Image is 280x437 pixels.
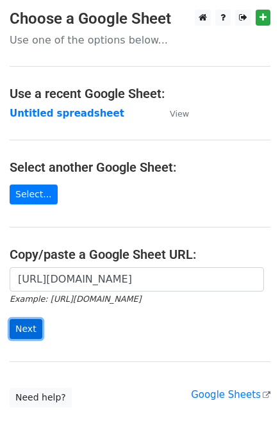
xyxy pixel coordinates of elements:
a: Select... [10,185,58,204]
iframe: Chat Widget [216,375,280,437]
input: Next [10,319,42,339]
small: View [170,109,189,119]
h4: Use a recent Google Sheet: [10,86,270,101]
h4: Select another Google Sheet: [10,160,270,175]
input: Paste your Google Sheet URL here [10,267,264,292]
a: View [157,108,189,119]
h4: Copy/paste a Google Sheet URL: [10,247,270,262]
h3: Choose a Google Sheet [10,10,270,28]
a: Untitled spreadsheet [10,108,124,119]
a: Google Sheets [191,389,270,400]
small: Example: [URL][DOMAIN_NAME] [10,294,141,304]
p: Use one of the options below... [10,33,270,47]
a: Need help? [10,388,72,408]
